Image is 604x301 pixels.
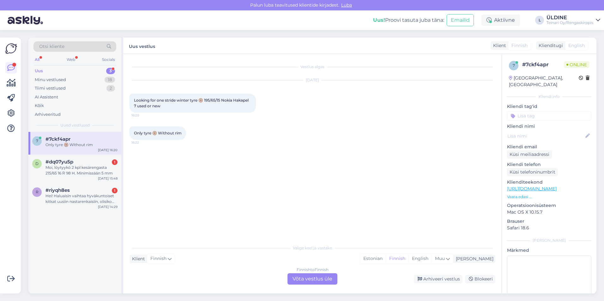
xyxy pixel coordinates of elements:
span: Luba [339,2,354,8]
div: Arhiveeri vestlus [414,275,462,283]
div: AI Assistent [35,94,58,100]
a: ÜLDINETeinari Oy/Rengaskirppis [547,15,600,25]
div: Web [65,56,76,64]
div: Minu vestlused [35,77,66,83]
span: 16:20 [131,113,155,118]
div: Teinari Oy/Rengaskirppis [547,20,593,25]
p: Kliendi tag'id [507,103,591,110]
div: Klienditugi [536,42,563,49]
div: Blokeeri [465,275,495,283]
div: Hei! Haluaisin vaihtaa hyväkuntoiset kitkat uusiin nastarenkaisiin, olisiko tämä mahdollista teid... [45,193,118,204]
p: Operatsioonisüsteem [507,202,591,209]
div: Socials [101,56,116,64]
span: Uued vestlused [60,122,90,128]
div: [DATE] 15:48 [98,176,118,181]
div: [PERSON_NAME] [507,238,591,243]
div: Finnish [386,254,408,263]
div: Only tyre 🛞 Without rim [45,142,118,148]
p: Kliendi nimi [507,123,591,130]
p: Märkmed [507,247,591,254]
div: Kliendi info [507,94,591,99]
div: Kõik [35,103,44,109]
div: Küsi telefoninumbrit [507,168,558,176]
div: [PERSON_NAME] [453,256,493,262]
a: [URL][DOMAIN_NAME] [507,186,557,192]
input: Lisa tag [507,111,591,121]
span: #riyqh8es [45,187,70,193]
p: Mac OS X 10.15.7 [507,209,591,215]
div: Moi, löytyykö 2 kpl kesärengasta 215/65 16 R 98 H. Minimissään 5 mm [45,165,118,176]
span: Finnish [150,255,166,262]
span: English [568,42,585,49]
div: ÜLDINE [547,15,593,20]
span: 7 [36,139,38,143]
div: All [33,56,41,64]
div: L [535,16,544,25]
span: Looking for one stride winter tyre 🛞 195/65/15 Nokia Hakapel 7 used or new [134,98,250,108]
b: Uus! [373,17,385,23]
p: Vaata edasi ... [507,194,591,200]
div: 2 [106,85,115,91]
span: Muu [435,256,445,261]
button: Emailid [447,14,474,26]
div: 1 [112,159,118,165]
div: Võta vestlus üle [287,273,337,285]
div: 1 [112,188,118,193]
span: d [35,161,39,166]
p: Kliendi telefon [507,161,591,168]
label: Uus vestlus [129,41,155,50]
span: 16:22 [131,140,155,145]
div: Estonian [360,254,386,263]
div: English [408,254,432,263]
p: Klienditeekond [507,179,591,186]
div: Uus [35,68,43,74]
p: Safari 18.6 [507,225,591,231]
span: 7 [513,63,515,68]
span: Only tyre 🛞 Without rim [134,131,182,135]
div: Proovi tasuta juba täna: [373,16,444,24]
div: 3 [106,68,115,74]
div: Valige keel ja vastake [130,245,495,251]
span: r [36,190,39,194]
div: Küsi meiliaadressi [507,150,552,159]
img: Askly Logo [5,43,17,55]
div: Vestlus algas [130,64,495,70]
div: [DATE] [130,77,495,83]
p: Brauser [507,218,591,225]
div: [DATE] 16:20 [98,148,118,152]
div: Finnish to Finnish [297,267,329,273]
input: Lisa nimi [507,133,584,139]
div: # 7ckf4apr [522,61,564,68]
span: #dq07yu5p [45,159,73,165]
div: [DATE] 14:29 [98,204,118,209]
span: Otsi kliente [39,43,64,50]
div: [GEOGRAPHIC_DATA], [GEOGRAPHIC_DATA] [509,75,579,88]
span: Online [564,61,589,68]
div: Klient [130,256,145,262]
div: Klient [491,42,506,49]
div: Tiimi vestlused [35,85,66,91]
p: Kliendi email [507,144,591,150]
span: Finnish [511,42,528,49]
div: Aktiivne [481,15,520,26]
span: #7ckf4apr [45,136,70,142]
div: Arhiveeritud [35,111,61,118]
div: 18 [105,77,115,83]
